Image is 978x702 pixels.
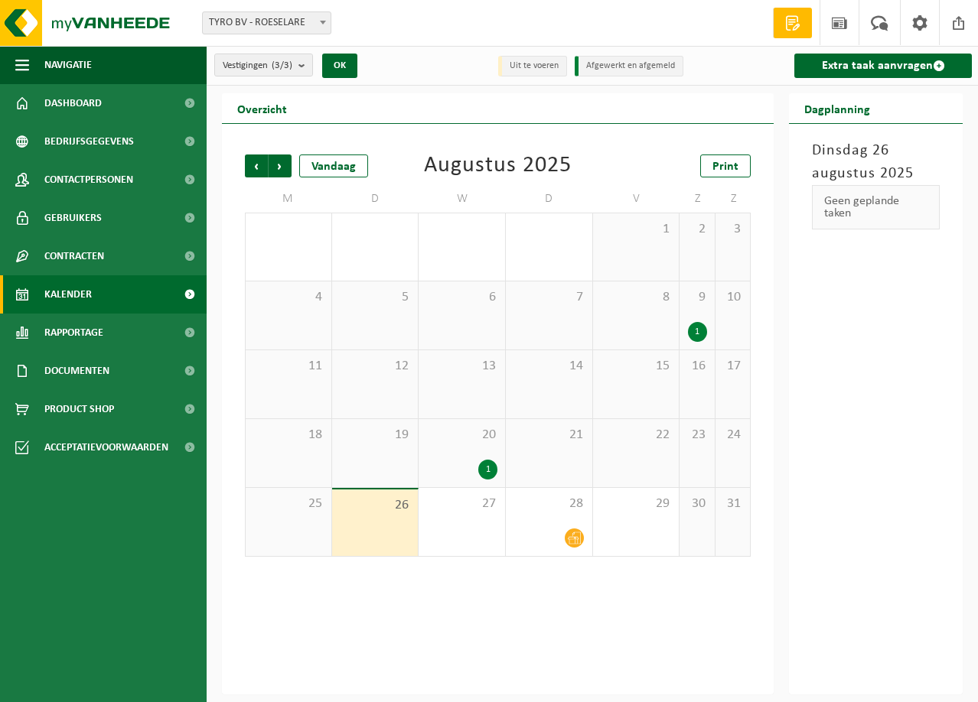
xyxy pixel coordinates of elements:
[426,289,497,306] span: 6
[426,358,497,375] span: 13
[601,358,672,375] span: 15
[723,358,742,375] span: 17
[44,84,102,122] span: Dashboard
[601,496,672,512] span: 29
[44,390,114,428] span: Product Shop
[245,154,268,177] span: Vorige
[322,54,357,78] button: OK
[340,289,411,306] span: 5
[601,289,672,306] span: 8
[723,496,742,512] span: 31
[712,161,738,173] span: Print
[44,46,92,84] span: Navigatie
[593,185,680,213] td: V
[687,427,706,444] span: 23
[687,496,706,512] span: 30
[222,93,302,123] h2: Overzicht
[426,427,497,444] span: 20
[812,185,940,229] div: Geen geplande taken
[253,496,324,512] span: 25
[202,11,331,34] span: TYRO BV - ROESELARE
[44,237,104,275] span: Contracten
[223,54,292,77] span: Vestigingen
[44,161,133,199] span: Contactpersonen
[253,427,324,444] span: 18
[269,154,292,177] span: Volgende
[687,358,706,375] span: 16
[716,185,751,213] td: Z
[426,496,497,512] span: 27
[44,199,102,237] span: Gebruikers
[245,185,332,213] td: M
[700,154,751,177] a: Print
[513,496,585,512] span: 28
[419,185,506,213] td: W
[332,185,419,213] td: D
[601,427,672,444] span: 22
[513,358,585,375] span: 14
[680,185,715,213] td: Z
[513,289,585,306] span: 7
[272,60,292,70] count: (3/3)
[687,289,706,306] span: 9
[812,139,940,185] h3: Dinsdag 26 augustus 2025
[253,358,324,375] span: 11
[44,428,168,466] span: Acceptatievoorwaarden
[498,56,567,76] li: Uit te voeren
[44,275,92,314] span: Kalender
[340,427,411,444] span: 19
[601,221,672,238] span: 1
[340,497,411,514] span: 26
[723,221,742,238] span: 3
[299,154,368,177] div: Vandaag
[478,460,497,479] div: 1
[723,289,742,306] span: 10
[688,322,707,342] div: 1
[214,54,313,76] button: Vestigingen(3/3)
[794,54,972,78] a: Extra taak aanvragen
[340,358,411,375] span: 12
[203,12,331,34] span: TYRO BV - ROESELARE
[44,352,109,390] span: Documenten
[44,122,134,161] span: Bedrijfsgegevens
[575,56,683,76] li: Afgewerkt en afgemeld
[723,427,742,444] span: 24
[789,93,885,123] h2: Dagplanning
[513,427,585,444] span: 21
[424,154,572,177] div: Augustus 2025
[687,221,706,238] span: 2
[253,289,324,306] span: 4
[506,185,593,213] td: D
[44,314,103,352] span: Rapportage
